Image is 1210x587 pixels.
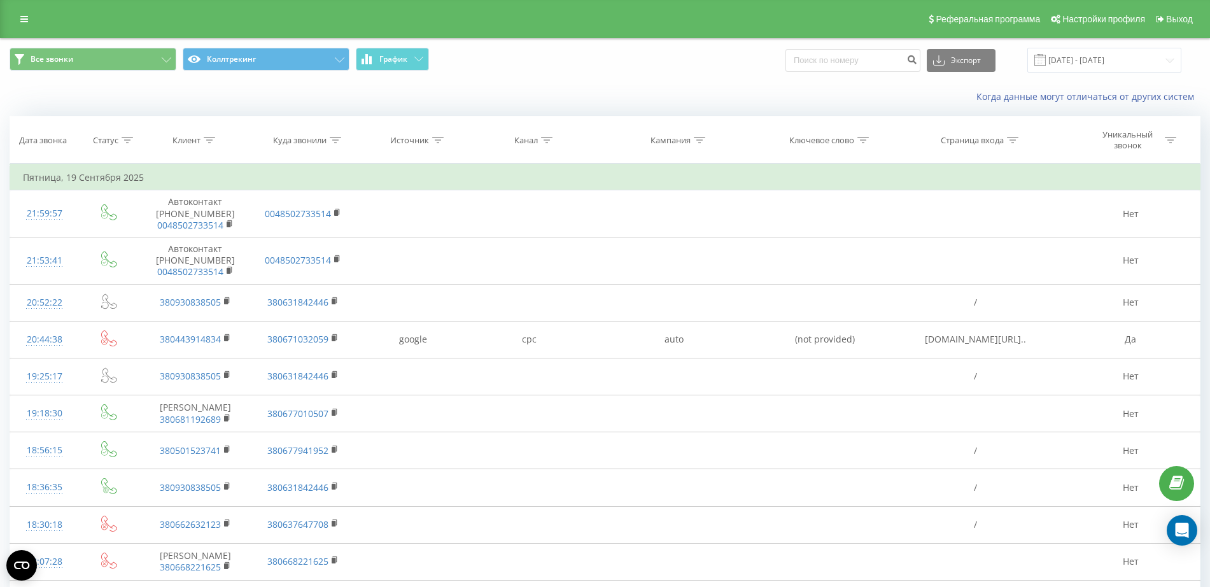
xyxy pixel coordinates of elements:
a: 380631842446 [267,481,328,493]
div: Канал [514,135,538,146]
div: Open Intercom Messenger [1167,515,1197,546]
a: 380930838505 [160,370,221,382]
td: Нет [1062,432,1200,469]
td: google [355,321,471,358]
td: / [889,432,1062,469]
span: График [379,55,407,64]
div: 20:52:22 [23,290,66,315]
a: 380662632123 [160,518,221,530]
a: 380668221625 [267,555,328,567]
div: 18:30:18 [23,513,66,537]
a: 380631842446 [267,296,328,308]
a: 380637647708 [267,518,328,530]
a: 380930838505 [160,296,221,308]
button: Все звонки [10,48,176,71]
a: 0048502733514 [265,208,331,220]
div: 18:56:15 [23,438,66,463]
td: Нет [1062,469,1200,506]
a: 380930838505 [160,481,221,493]
div: 19:18:30 [23,401,66,426]
span: Настройки профиля [1062,14,1145,24]
button: Open CMP widget [6,550,37,581]
td: Нет [1062,543,1200,580]
div: 18:07:28 [23,549,66,574]
div: Дата звонка [19,135,67,146]
div: Куда звонили [273,135,327,146]
td: Пятница, 19 Сентября 2025 [10,165,1200,190]
td: (not provided) [760,321,889,358]
div: Источник [390,135,429,146]
span: [DOMAIN_NAME][URL].. [925,333,1026,345]
td: / [889,284,1062,321]
td: cpc [471,321,587,358]
td: / [889,358,1062,395]
td: Нет [1062,284,1200,321]
a: 380668221625 [160,561,221,573]
td: / [889,506,1062,543]
td: Да [1062,321,1200,358]
a: 380501523741 [160,444,221,456]
td: Нет [1062,190,1200,237]
div: Кампания [651,135,691,146]
td: [PERSON_NAME] [139,543,251,580]
div: Уникальный звонок [1094,129,1162,151]
td: Автоконтакт [PHONE_NUMBER] [139,237,251,284]
div: Статус [93,135,118,146]
td: Нет [1062,237,1200,284]
div: Ключевое слово [789,135,854,146]
div: 18:36:35 [23,475,66,500]
a: 0048502733514 [265,254,331,266]
span: Реферальная программа [936,14,1040,24]
button: Экспорт [927,49,995,72]
span: Все звонки [31,54,73,64]
td: / [889,469,1062,506]
div: 21:53:41 [23,248,66,273]
div: Клиент [172,135,200,146]
td: auto [587,321,760,358]
button: График [356,48,429,71]
a: 380443914834 [160,333,221,345]
td: [PERSON_NAME] [139,395,251,432]
td: Автоконтакт [PHONE_NUMBER] [139,190,251,237]
a: 0048502733514 [157,219,223,231]
a: 380677941952 [267,444,328,456]
div: 20:44:38 [23,327,66,352]
td: Нет [1062,395,1200,432]
span: Выход [1166,14,1193,24]
div: 21:59:57 [23,201,66,226]
a: 380631842446 [267,370,328,382]
td: Нет [1062,358,1200,395]
input: Поиск по номеру [785,49,920,72]
a: Когда данные могут отличаться от других систем [976,90,1200,103]
a: 380681192689 [160,413,221,425]
a: 380671032059 [267,333,328,345]
a: 380677010507 [267,407,328,420]
a: 0048502733514 [157,265,223,278]
div: Страница входа [941,135,1004,146]
div: 19:25:17 [23,364,66,389]
td: Нет [1062,506,1200,543]
button: Коллтрекинг [183,48,349,71]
